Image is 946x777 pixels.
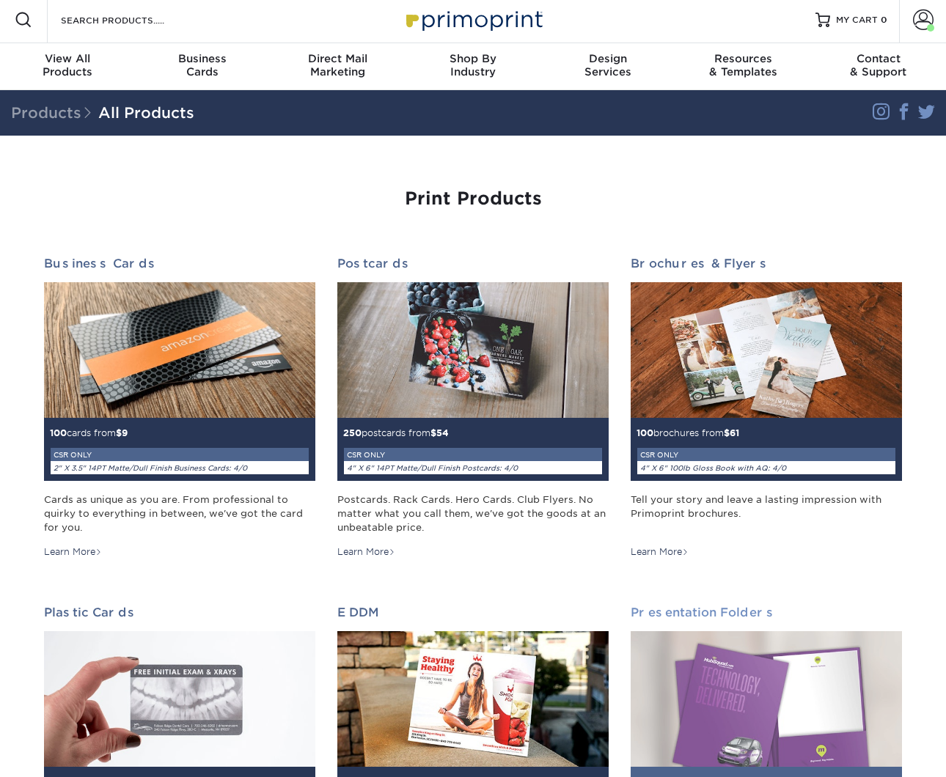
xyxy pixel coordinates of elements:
a: Direct MailMarketing [271,43,406,90]
small: CSR ONLY [54,451,92,459]
span: 54 [436,427,449,438]
span: 100 [637,427,653,438]
a: Postcards 250postcards from$54CSR ONLY4" X 6" 14PT Matte/Dull Finish Postcards: 4/0 Postcards. Ra... [337,257,609,559]
span: Shop By [406,52,540,65]
a: Shop ByIndustry [406,43,540,90]
span: Direct Mail [271,52,406,65]
div: Postcards. Rack Cards. Hero Cards. Club Flyers. No matter what you call them, we've got the goods... [337,493,609,535]
a: Contact& Support [811,43,946,90]
h2: Postcards [337,257,609,270]
small: cards from [50,427,309,475]
span: $ [430,427,436,438]
div: Services [540,52,675,78]
img: EDDM [337,631,609,767]
input: SEARCH PRODUCTS..... [59,11,202,29]
span: 0 [881,15,887,25]
span: 100 [50,427,67,438]
span: Contact [811,52,946,65]
small: CSR ONLY [347,451,385,459]
div: Marketing [271,52,406,78]
div: & Support [811,52,946,78]
small: postcards from [343,427,603,475]
div: Cards [135,52,270,78]
span: MY CART [836,14,878,26]
a: All Products [98,104,194,122]
div: Industry [406,52,540,78]
i: 2" X 3.5" 14PT Matte/Dull Finish Business Cards: 4/0 [54,464,247,472]
div: Learn More [337,545,395,559]
a: BusinessCards [135,43,270,90]
span: $ [724,427,730,438]
span: Business [135,52,270,65]
img: Presentation Folders [631,631,902,767]
h2: EDDM [337,605,609,619]
small: CSR ONLY [640,451,678,459]
img: Plastic Cards [44,631,315,767]
span: Design [540,52,675,65]
a: Business Cards 100cards from$9CSR ONLY2" X 3.5" 14PT Matte/Dull Finish Business Cards: 4/0 Cards ... [44,257,315,559]
span: 250 [343,427,362,438]
div: Cards as unique as you are. From professional to quirky to everything in between, we've got the c... [44,493,315,535]
div: Learn More [44,545,102,559]
img: Primoprint [400,4,546,35]
h2: Presentation Folders [631,605,902,619]
i: 4" X 6" 100lb Gloss Book with AQ: 4/0 [640,464,786,472]
span: 61 [730,427,739,438]
a: DesignServices [540,43,675,90]
a: Resources& Templates [675,43,810,90]
i: 4" X 6" 14PT Matte/Dull Finish Postcards: 4/0 [347,464,518,472]
h2: Plastic Cards [44,605,315,619]
div: Learn More [631,545,689,559]
span: Resources [675,52,810,65]
img: Business Cards [44,282,315,418]
a: Brochures & Flyers 100brochures from$61CSR ONLY4" X 6" 100lb Gloss Book with AQ: 4/0 Tell your st... [631,257,902,559]
span: $ [116,427,122,438]
img: Brochures & Flyers [631,282,902,418]
small: brochures from [637,427,896,475]
span: Products [11,104,98,122]
div: Tell your story and leave a lasting impression with Primoprint brochures. [631,493,902,535]
h2: Business Cards [44,257,315,270]
div: & Templates [675,52,810,78]
span: 9 [122,427,128,438]
h2: Brochures & Flyers [631,257,902,270]
img: Postcards [337,282,609,418]
h1: Print Products [44,188,902,210]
